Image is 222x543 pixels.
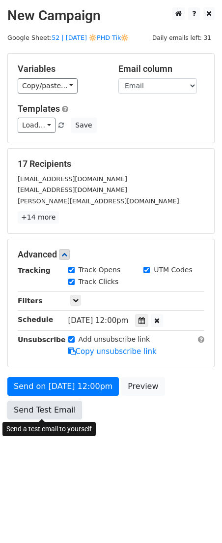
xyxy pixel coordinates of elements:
h5: 17 Recipients [18,159,204,169]
a: Load... [18,118,55,133]
h5: Variables [18,64,104,74]
h2: New Campaign [7,7,215,24]
div: Send a test email to yourself [2,422,96,436]
small: [PERSON_NAME][EMAIL_ADDRESS][DOMAIN_NAME] [18,197,179,205]
label: UTM Codes [154,265,192,275]
a: Templates [18,103,60,114]
strong: Filters [18,297,43,305]
label: Add unsubscribe link [79,334,150,345]
small: [EMAIL_ADDRESS][DOMAIN_NAME] [18,186,127,193]
span: Daily emails left: 31 [149,32,215,43]
small: [EMAIL_ADDRESS][DOMAIN_NAME] [18,175,127,183]
a: Send Test Email [7,401,82,419]
a: Copy unsubscribe link [68,347,157,356]
h5: Advanced [18,249,204,260]
label: Track Clicks [79,277,119,287]
h5: Email column [118,64,204,74]
a: +14 more [18,211,59,224]
strong: Tracking [18,266,51,274]
a: 52 | [DATE] 🔆PHD Tik🔆 [52,34,129,41]
strong: Schedule [18,316,53,323]
a: Send on [DATE] 12:00pm [7,377,119,396]
strong: Unsubscribe [18,336,66,344]
label: Track Opens [79,265,121,275]
button: Save [71,118,96,133]
small: Google Sheet: [7,34,129,41]
a: Daily emails left: 31 [149,34,215,41]
iframe: Chat Widget [173,496,222,543]
a: Preview [121,377,165,396]
a: Copy/paste... [18,78,78,94]
span: [DATE] 12:00pm [68,316,129,325]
